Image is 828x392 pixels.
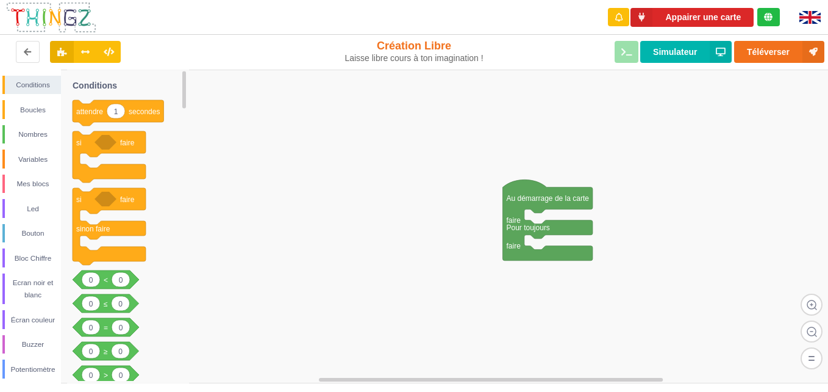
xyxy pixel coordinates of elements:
[5,1,97,34] img: thingz_logo.png
[5,227,61,239] div: Bouton
[119,371,123,380] text: 0
[5,203,61,215] div: Led
[104,324,108,332] text: =
[73,81,117,90] text: Conditions
[507,216,521,225] text: faire
[89,324,93,332] text: 0
[104,347,108,356] text: ≥
[89,300,93,308] text: 0
[5,79,61,91] div: Conditions
[757,8,780,26] div: Tu es connecté au serveur de création de Thingz
[799,11,821,24] img: gb.png
[640,41,732,63] button: Simulateur
[630,8,754,27] button: Appairer une carte
[119,324,123,332] text: 0
[104,300,108,308] text: ≤
[89,371,93,380] text: 0
[5,314,61,326] div: Écran couleur
[104,371,108,380] text: >
[507,194,590,203] text: Au démarrage de la carte
[5,277,61,301] div: Ecran noir et blanc
[120,139,135,147] text: faire
[5,128,61,140] div: Nombres
[118,347,123,356] text: 0
[507,223,550,232] text: Pour toujours
[5,178,61,190] div: Mes blocs
[344,39,484,64] div: Création Libre
[76,107,103,116] text: attendre
[120,195,135,204] text: faire
[89,276,93,285] text: 0
[344,53,484,64] div: Laisse libre cours à ton imagination !
[734,41,824,63] button: Téléverser
[5,363,61,376] div: Potentiomètre
[89,347,93,356] text: 0
[76,139,82,147] text: si
[5,104,61,116] div: Boucles
[76,225,110,233] text: sinon faire
[118,300,123,308] text: 0
[104,276,108,285] text: <
[5,252,61,264] div: Bloc Chiffre
[119,276,123,285] text: 0
[76,195,82,204] text: si
[5,338,61,350] div: Buzzer
[507,242,521,250] text: faire
[114,107,118,116] text: 1
[5,153,61,165] div: Variables
[129,107,160,116] text: secondes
